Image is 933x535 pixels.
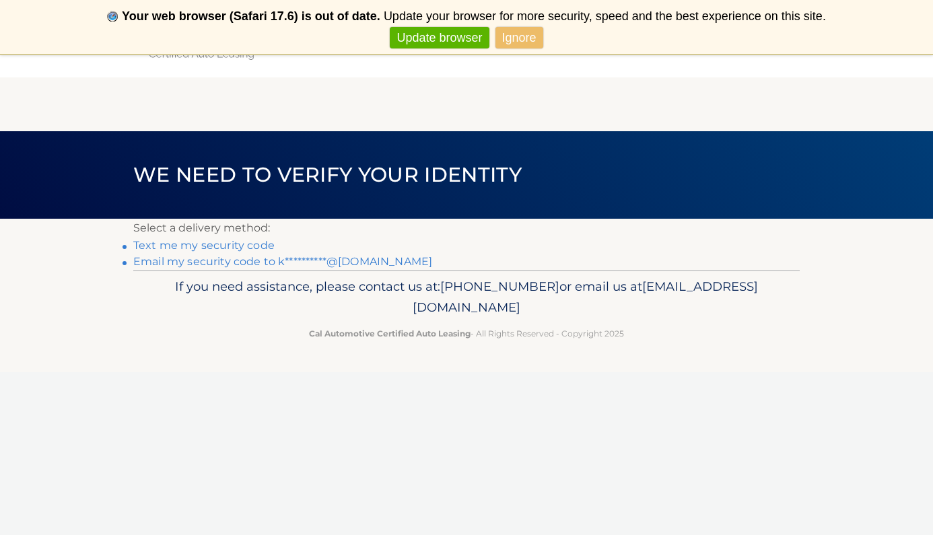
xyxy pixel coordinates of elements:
[309,328,471,338] strong: Cal Automotive Certified Auto Leasing
[142,326,791,341] p: - All Rights Reserved - Copyright 2025
[133,255,432,268] a: Email my security code to k**********@[DOMAIN_NAME]
[495,27,543,49] a: Ignore
[390,27,489,49] a: Update browser
[440,279,559,294] span: [PHONE_NUMBER]
[133,219,800,238] p: Select a delivery method:
[384,9,826,23] span: Update your browser for more security, speed and the best experience on this site.
[133,239,275,252] a: Text me my security code
[122,9,380,23] b: Your web browser (Safari 17.6) is out of date.
[133,162,522,187] span: We need to verify your identity
[142,276,791,319] p: If you need assistance, please contact us at: or email us at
